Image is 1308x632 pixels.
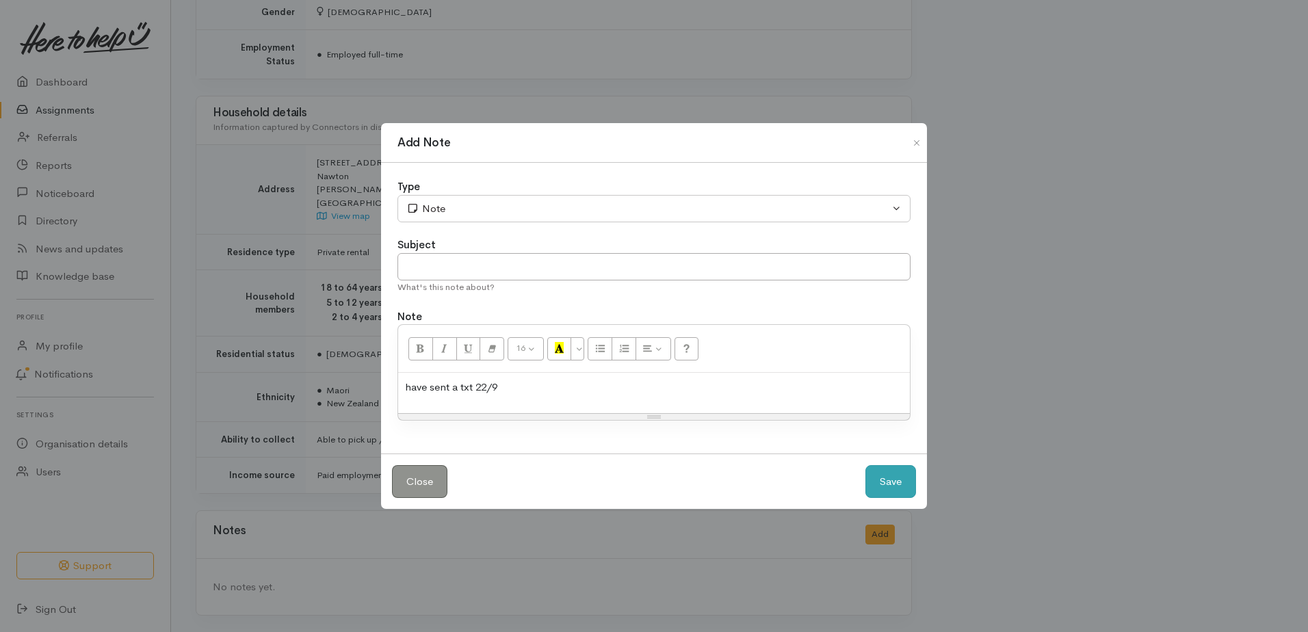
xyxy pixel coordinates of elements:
[456,337,481,360] button: Underline (CTRL+U)
[397,280,911,294] div: What's this note about?
[906,135,928,151] button: Close
[397,195,911,223] button: Note
[406,201,889,217] div: Note
[612,337,636,360] button: Ordered list (CTRL+SHIFT+NUM8)
[571,337,584,360] button: More Color
[865,465,916,499] button: Save
[588,337,612,360] button: Unordered list (CTRL+SHIFT+NUM7)
[675,337,699,360] button: Help
[432,337,457,360] button: Italic (CTRL+I)
[397,179,420,195] label: Type
[547,337,572,360] button: Recent Color
[397,237,436,253] label: Subject
[397,134,450,152] h1: Add Note
[392,465,447,499] button: Close
[405,380,903,395] p: have sent a txt 22/9
[508,337,544,360] button: Font Size
[636,337,671,360] button: Paragraph
[480,337,504,360] button: Remove Font Style (CTRL+\)
[398,414,910,420] div: Resize
[516,342,525,354] span: 16
[408,337,433,360] button: Bold (CTRL+B)
[397,309,422,325] label: Note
